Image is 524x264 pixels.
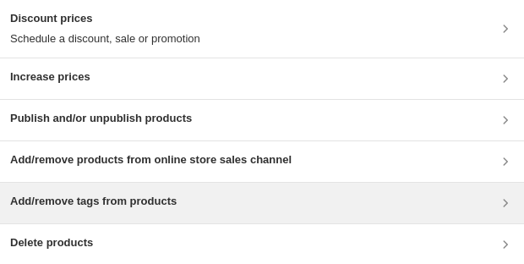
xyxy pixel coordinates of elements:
[10,234,93,251] h3: Delete products
[10,110,192,127] h3: Publish and/or unpublish products
[10,193,177,210] h3: Add/remove tags from products
[10,30,200,47] p: Schedule a discount, sale or promotion
[10,151,292,168] h3: Add/remove products from online store sales channel
[10,69,90,85] h3: Increase prices
[10,10,200,27] h3: Discount prices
